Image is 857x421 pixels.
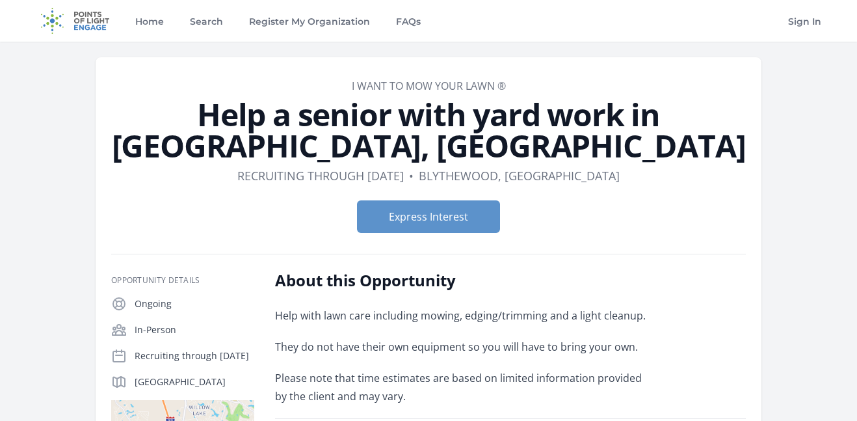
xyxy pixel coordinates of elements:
[275,338,655,356] p: They do not have their own equipment so you will have to bring your own.
[357,200,500,233] button: Express Interest
[275,270,655,291] h2: About this Opportunity
[275,306,655,325] p: Help with lawn care including mowing, edging/trimming and a light cleanup.
[237,167,404,185] dd: Recruiting through [DATE]
[419,167,620,185] dd: Blythewood, [GEOGRAPHIC_DATA]
[135,349,254,362] p: Recruiting through [DATE]
[135,323,254,336] p: In-Person
[135,375,254,388] p: [GEOGRAPHIC_DATA]
[409,167,414,185] div: •
[352,79,506,93] a: I Want To Mow Your Lawn ®
[111,275,254,286] h3: Opportunity Details
[111,99,746,161] h1: Help a senior with yard work in [GEOGRAPHIC_DATA], [GEOGRAPHIC_DATA]
[135,297,254,310] p: Ongoing
[275,369,655,405] p: Please note that time estimates are based on limited information provided by the client and may v...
